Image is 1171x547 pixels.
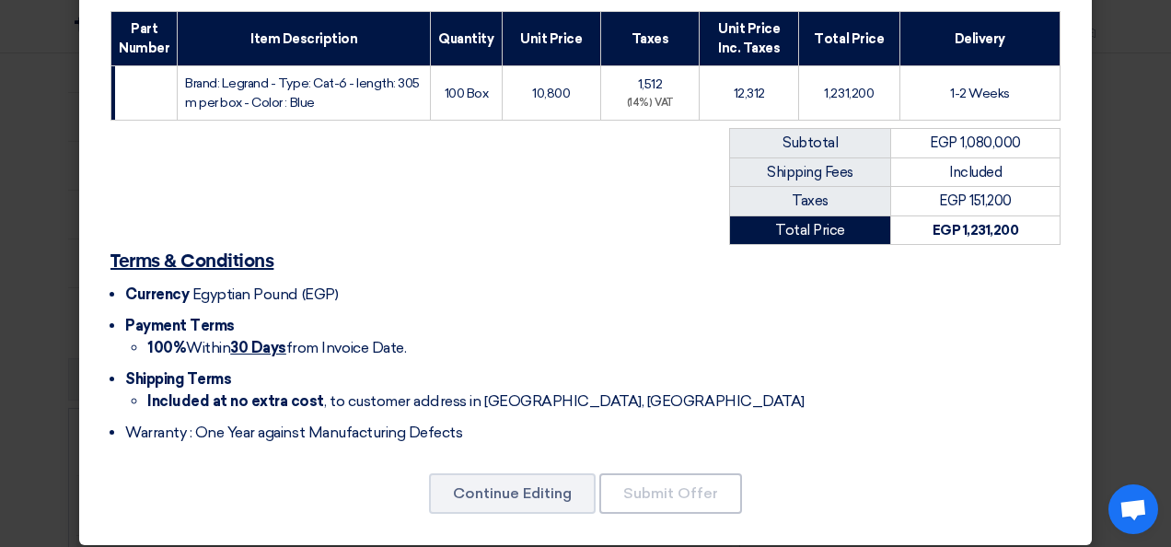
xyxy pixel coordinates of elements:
span: Within from Invoice Date. [147,339,406,356]
span: EGP 151,200 [939,192,1012,209]
span: 1-2 Weeks [950,86,1010,101]
u: Terms & Conditions [110,252,273,271]
span: Brand: Legrand - Type: Cat-6 - length: 305 m per box - Color : Blue [185,76,420,111]
strong: EGP 1,231,200 [933,222,1019,239]
td: Taxes [730,187,891,216]
span: Egyptian Pound (EGP) [192,285,338,303]
button: Continue Editing [429,473,596,514]
li: , to customer address in [GEOGRAPHIC_DATA], [GEOGRAPHIC_DATA] [147,390,1061,413]
span: 1,512 [638,76,663,92]
strong: 100% [147,339,186,356]
td: EGP 1,080,000 [891,129,1061,158]
th: Quantity [431,12,502,66]
span: Included [949,164,1002,180]
span: 100 Box [445,86,489,101]
strong: Included at no extra cost [147,392,324,410]
th: Delivery [899,12,1060,66]
span: 12,312 [734,86,765,101]
u: 30 Days [230,339,286,356]
td: Subtotal [730,129,891,158]
button: Submit Offer [599,473,742,514]
span: Currency [125,285,189,303]
div: (14%) VAT [609,96,691,111]
td: Shipping Fees [730,157,891,187]
td: Total Price [730,215,891,245]
span: 1,231,200 [824,86,874,101]
th: Item Description [178,12,431,66]
span: Shipping Terms [125,370,231,388]
th: Total Price [798,12,899,66]
th: Unit Price [502,12,600,66]
div: Open chat [1108,484,1158,534]
th: Unit Price Inc. Taxes [700,12,798,66]
li: Warranty : One Year against Manufacturing Defects [125,422,1061,444]
th: Taxes [601,12,700,66]
span: Payment Terms [125,317,235,334]
th: Part Number [111,12,178,66]
span: 10,800 [532,86,570,101]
